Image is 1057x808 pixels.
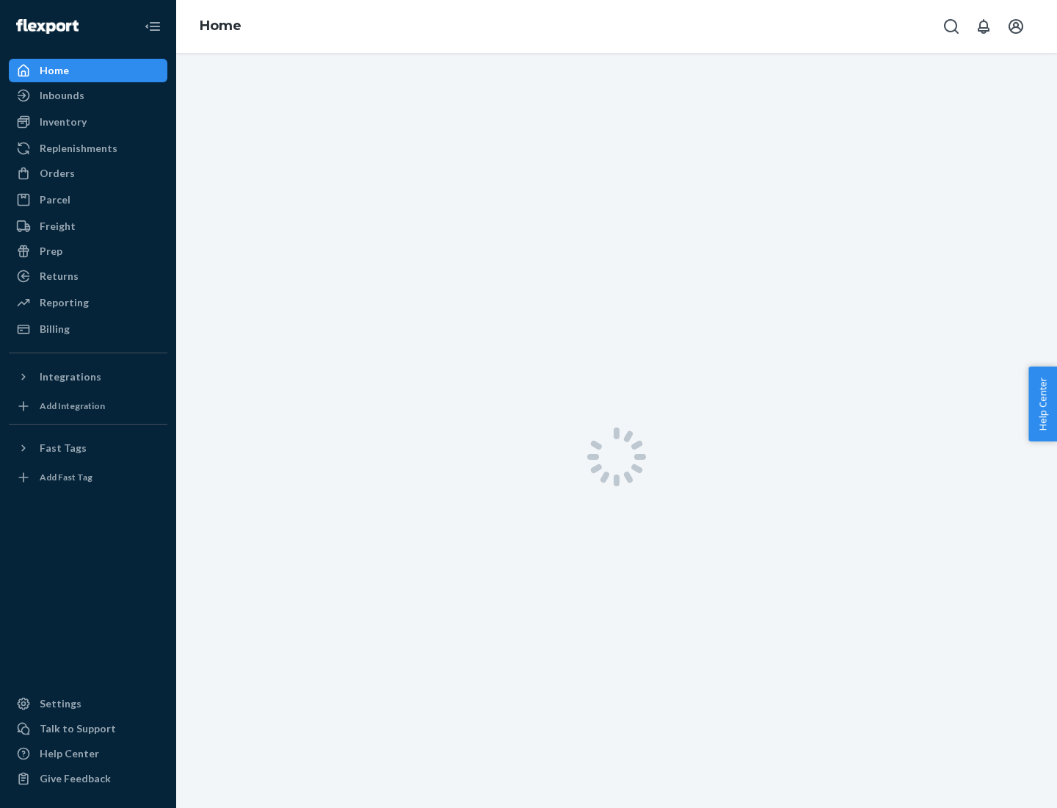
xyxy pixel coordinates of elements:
ol: breadcrumbs [188,5,253,48]
a: Talk to Support [9,717,167,740]
a: Settings [9,692,167,715]
a: Inbounds [9,84,167,107]
div: Help Center [40,746,99,761]
a: Help Center [9,742,167,765]
div: Replenishments [40,141,117,156]
div: Settings [40,696,81,711]
a: Reporting [9,291,167,314]
div: Add Integration [40,400,105,412]
button: Close Navigation [138,12,167,41]
a: Inventory [9,110,167,134]
div: Home [40,63,69,78]
button: Give Feedback [9,767,167,790]
div: Talk to Support [40,721,116,736]
a: Replenishments [9,137,167,160]
a: Freight [9,214,167,238]
button: Integrations [9,365,167,389]
button: Fast Tags [9,436,167,460]
a: Parcel [9,188,167,212]
div: Give Feedback [40,771,111,786]
a: Add Fast Tag [9,466,167,489]
div: Integrations [40,369,101,384]
button: Open account menu [1001,12,1031,41]
button: Open notifications [969,12,998,41]
a: Add Integration [9,394,167,418]
div: Fast Tags [40,441,87,455]
div: Orders [40,166,75,181]
a: Home [200,18,241,34]
div: Add Fast Tag [40,471,92,483]
div: Prep [40,244,62,259]
a: Prep [9,239,167,263]
div: Freight [40,219,76,234]
img: Flexport logo [16,19,79,34]
div: Billing [40,322,70,336]
div: Returns [40,269,79,284]
a: Returns [9,264,167,288]
div: Reporting [40,295,89,310]
div: Parcel [40,192,70,207]
button: Help Center [1028,367,1057,441]
div: Inbounds [40,88,84,103]
a: Billing [9,317,167,341]
a: Orders [9,162,167,185]
button: Open Search Box [937,12,966,41]
div: Inventory [40,115,87,129]
a: Home [9,59,167,82]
